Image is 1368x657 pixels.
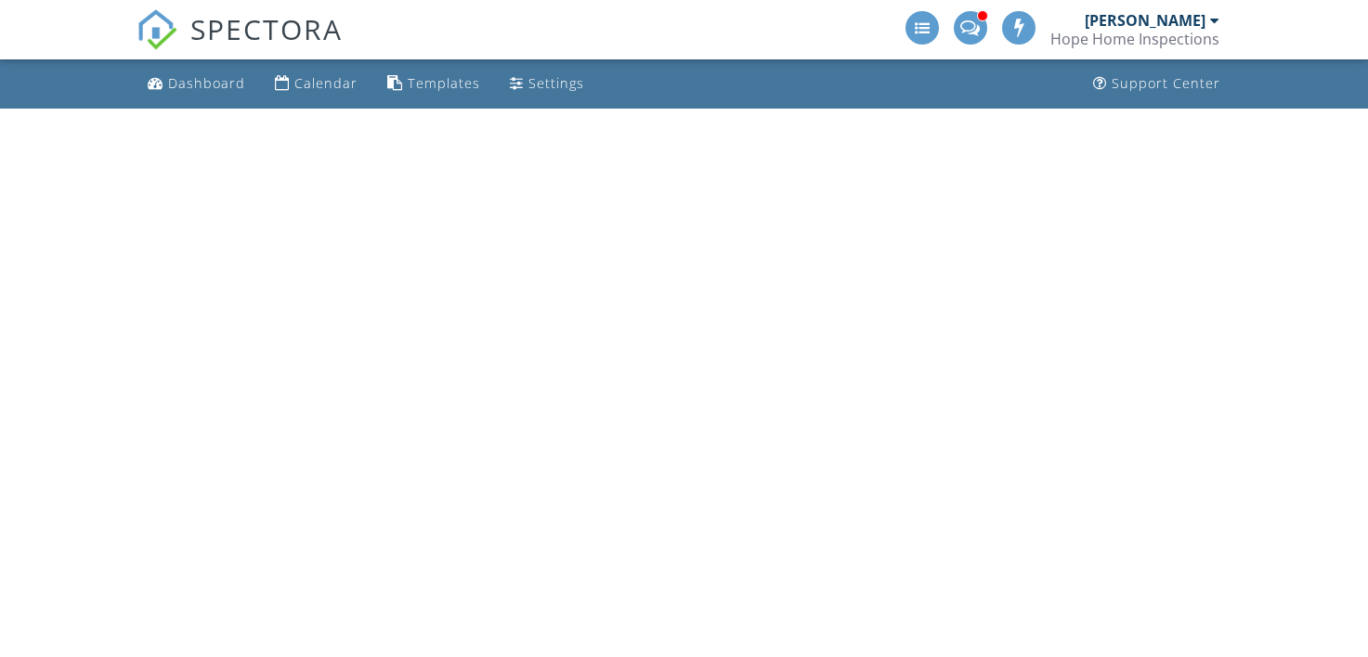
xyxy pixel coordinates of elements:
[168,74,245,92] div: Dashboard
[267,67,365,101] a: Calendar
[1050,30,1219,48] div: Hope Home Inspections
[1086,67,1228,101] a: Support Center
[294,74,358,92] div: Calendar
[1112,74,1220,92] div: Support Center
[137,25,343,64] a: SPECTORA
[408,74,480,92] div: Templates
[380,67,488,101] a: Templates
[1085,11,1205,30] div: [PERSON_NAME]
[140,67,253,101] a: Dashboard
[528,74,584,92] div: Settings
[137,9,177,50] img: The Best Home Inspection Software - Spectora
[190,9,343,48] span: SPECTORA
[502,67,592,101] a: Settings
